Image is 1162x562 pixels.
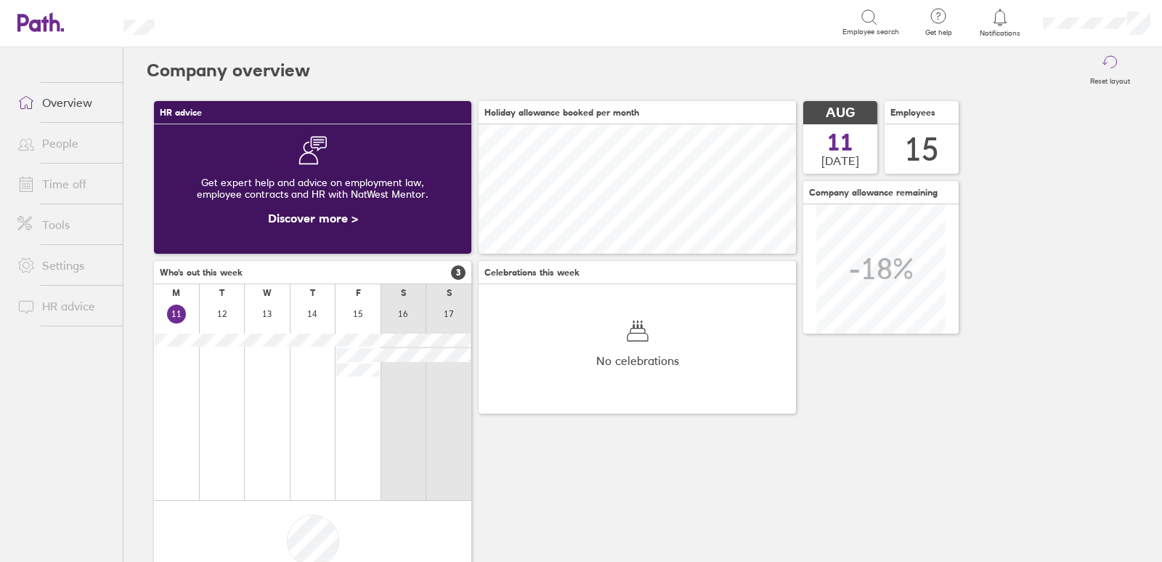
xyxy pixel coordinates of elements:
[842,28,899,36] span: Employee search
[166,165,460,212] div: Get expert help and advice on employment law, employee contracts and HR with NatWest Mentor.
[915,28,962,37] span: Get help
[6,292,123,321] a: HR advice
[827,131,853,154] span: 11
[6,210,123,239] a: Tools
[160,108,202,118] span: HR advice
[890,108,935,118] span: Employees
[1081,73,1139,86] label: Reset layout
[263,288,272,298] div: W
[826,105,855,121] span: AUG
[219,288,224,298] div: T
[484,268,580,278] span: Celebrations this week
[977,29,1024,38] span: Notifications
[147,47,310,94] h2: Company overview
[977,7,1024,38] a: Notifications
[6,251,123,280] a: Settings
[451,265,466,280] span: 3
[172,288,180,298] div: M
[821,154,859,167] span: [DATE]
[160,268,243,278] span: Who's out this week
[447,288,452,298] div: S
[401,288,406,298] div: S
[310,288,315,298] div: T
[6,169,123,198] a: Time off
[6,88,123,117] a: Overview
[1081,47,1139,94] button: Reset layout
[194,15,231,28] div: Search
[6,129,123,158] a: People
[356,288,361,298] div: F
[484,108,639,118] span: Holiday allowance booked per month
[904,131,939,168] div: 15
[809,188,938,198] span: Company allowance remaining
[596,354,679,367] span: No celebrations
[268,211,358,225] a: Discover more >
